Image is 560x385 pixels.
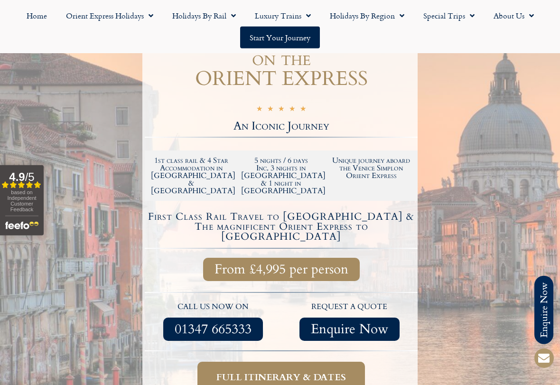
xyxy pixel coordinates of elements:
[484,5,543,27] a: About Us
[414,5,484,27] a: Special Trips
[163,318,263,341] a: 01347 665333
[149,301,277,313] p: call us now on
[320,5,414,27] a: Holidays by Region
[245,5,320,27] a: Luxury Trains
[240,27,320,48] a: Start your Journey
[256,105,262,114] i: ★
[145,121,418,132] h2: An Iconic Journey
[175,323,252,335] span: 01347 665333
[215,263,348,275] span: From £4,995 per person
[163,5,245,27] a: Holidays by Rail
[151,157,232,195] h2: 1st class rail & 4 Star Accommodation in [GEOGRAPHIC_DATA] & [GEOGRAPHIC_DATA]
[256,104,306,114] div: 5/5
[300,105,306,114] i: ★
[299,318,400,341] a: Enquire Now
[5,5,555,48] nav: Menu
[278,105,284,114] i: ★
[267,105,273,114] i: ★
[203,258,360,281] a: From £4,995 per person
[56,5,163,27] a: Orient Express Holidays
[331,157,411,179] h2: Unique journey aboard the Venice Simplon Orient Express
[216,371,346,383] span: Full itinerary & dates
[17,5,56,27] a: Home
[241,157,322,195] h2: 5 nights / 6 days Inc. 3 nights in [GEOGRAPHIC_DATA] & 1 night in [GEOGRAPHIC_DATA]
[311,323,388,335] span: Enquire Now
[146,212,416,242] h4: First Class Rail Travel to [GEOGRAPHIC_DATA] & The magnificent Orient Express to [GEOGRAPHIC_DATA]
[286,301,413,313] p: request a quote
[289,105,295,114] i: ★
